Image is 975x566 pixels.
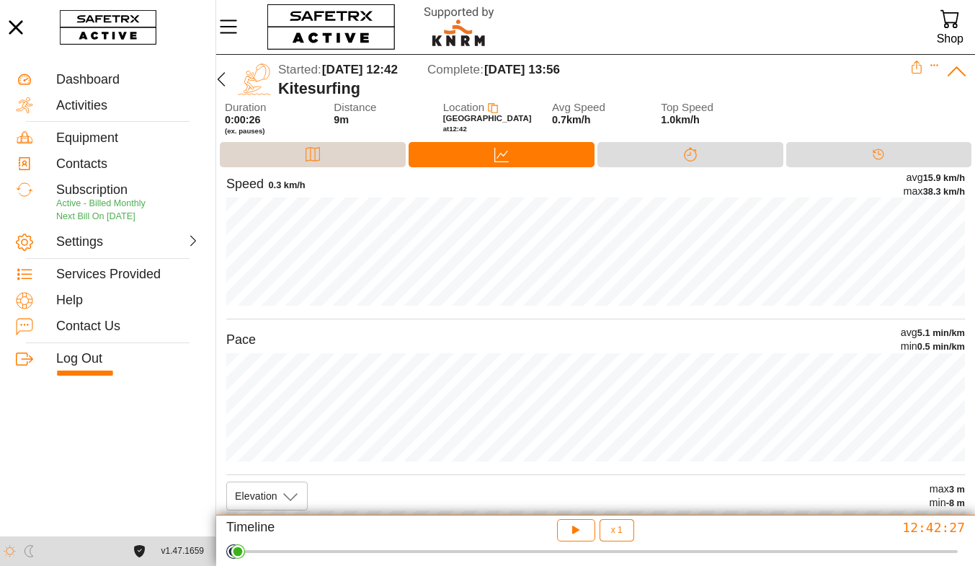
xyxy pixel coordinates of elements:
div: Services Provided [56,267,200,283]
div: Contacts [56,156,200,172]
span: [DATE] 12:42 [322,63,398,76]
span: 5.1 min/km [917,327,965,338]
div: min [929,496,965,510]
span: Complete: [427,63,484,76]
button: Back [210,61,233,98]
span: Started: [278,63,321,76]
div: Settings [56,234,125,250]
div: Speed [226,176,264,193]
div: Subscription [56,182,200,198]
img: Subscription.svg [16,181,33,198]
div: Contact Us [56,319,200,335]
div: min [901,340,965,353]
span: at 12:42 [443,125,467,133]
div: Kitesurfing [278,79,910,98]
div: Timeline [226,519,470,541]
div: Activities [56,98,200,114]
span: (ex. pauses) [225,127,317,136]
div: Map [220,142,406,167]
span: Next Bill On [DATE] [56,211,135,221]
span: 1.0km/h [661,114,700,125]
span: [DATE] 13:56 [484,63,560,76]
button: x 1 [600,519,634,541]
span: Elevation [235,490,277,503]
a: License Agreement [130,545,149,557]
img: Equipment.svg [16,129,33,146]
span: -8 m [946,498,965,508]
span: Location [443,101,484,113]
div: Dashboard [56,72,200,88]
span: Active - Billed Monthly [56,198,146,208]
span: 9m [334,114,349,125]
button: Menu [216,12,252,42]
span: Avg Speed [552,102,644,114]
button: v1.47.1659 [153,539,213,563]
span: x 1 [611,526,623,534]
div: Shop [937,29,963,48]
img: RescueLogo.svg [407,4,511,50]
span: 0.5 min/km [917,341,965,352]
span: v1.47.1659 [161,544,204,559]
div: max [929,482,965,496]
img: Help.svg [16,292,33,309]
div: Timeline [786,142,972,167]
span: Duration [225,102,317,114]
span: 0.7km/h [552,114,591,125]
div: Splits [597,142,783,167]
img: Activities.svg [16,97,33,114]
div: 12:42:27 [721,519,965,536]
div: Data [409,142,595,167]
div: avg [901,326,965,340]
span: 0:00:26 [225,114,261,125]
div: avg [903,171,965,185]
div: Pace [226,332,256,348]
div: 0.3 km/h [268,180,305,192]
div: Log Out [56,351,200,367]
div: Help [56,293,200,309]
span: [GEOGRAPHIC_DATA] [443,114,532,123]
img: ContactUs.svg [16,318,33,335]
div: max [903,185,965,198]
span: 3 m [949,484,965,495]
span: Distance [334,102,426,114]
span: Top Speed [661,102,753,114]
img: ModeDark.svg [23,545,35,557]
div: Equipment [56,131,200,146]
span: 15.9 km/h [923,172,965,183]
button: Expand [930,61,940,71]
img: ModeLight.svg [4,545,16,557]
span: 38.3 km/h [923,186,965,197]
img: KITE_SURFING.svg [238,63,271,96]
